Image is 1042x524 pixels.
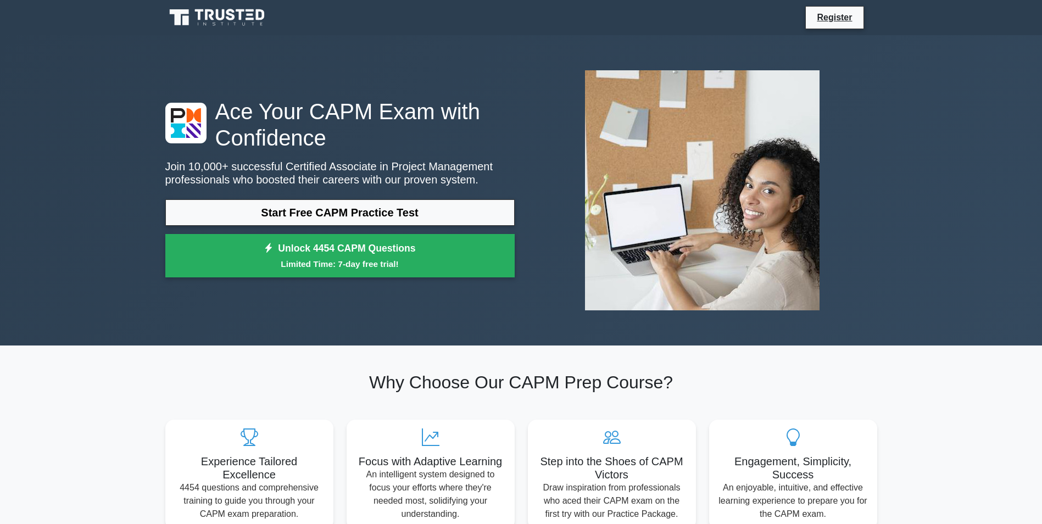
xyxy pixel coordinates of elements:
[537,481,687,521] p: Draw inspiration from professionals who aced their CAPM exam on the first try with our Practice P...
[165,372,877,393] h2: Why Choose Our CAPM Prep Course?
[165,234,515,278] a: Unlock 4454 CAPM QuestionsLimited Time: 7-day free trial!
[718,481,868,521] p: An enjoyable, intuitive, and effective learning experience to prepare you for the CAPM exam.
[355,455,506,468] h5: Focus with Adaptive Learning
[179,258,501,270] small: Limited Time: 7-day free trial!
[165,160,515,186] p: Join 10,000+ successful Certified Associate in Project Management professionals who boosted their...
[174,481,325,521] p: 4454 questions and comprehensive training to guide you through your CAPM exam preparation.
[718,455,868,481] h5: Engagement, Simplicity, Success
[355,468,506,521] p: An intelligent system designed to focus your efforts where they're needed most, solidifying your ...
[165,199,515,226] a: Start Free CAPM Practice Test
[810,10,859,24] a: Register
[537,455,687,481] h5: Step into the Shoes of CAPM Victors
[165,98,515,151] h1: Ace Your CAPM Exam with Confidence
[174,455,325,481] h5: Experience Tailored Excellence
